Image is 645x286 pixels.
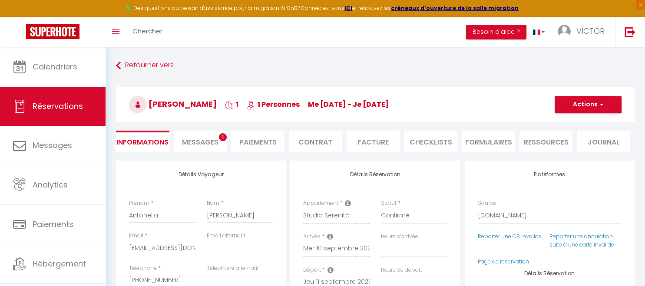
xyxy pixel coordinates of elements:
[289,131,342,152] li: Contrat
[26,24,79,39] img: Super Booking
[391,4,519,12] a: créneaux d'ouverture de la salle migration
[231,131,284,152] li: Paiements
[381,266,422,274] label: Heure de départ
[344,4,352,12] a: ICI
[207,232,245,240] label: Email alternatif
[555,96,622,113] button: Actions
[33,101,83,112] span: Réservations
[247,99,300,109] span: 1 Personnes
[129,232,143,240] label: Email
[303,266,321,274] label: Départ
[33,258,86,269] span: Hébergement
[478,233,542,240] a: Reporter une CB invalide
[466,25,526,39] button: Besoin d'aide ?
[576,26,605,36] span: VICTOR
[219,133,227,141] span: 1
[625,26,635,37] img: logout
[33,219,73,230] span: Paiements
[116,131,169,152] li: Informations
[33,140,72,151] span: Messages
[303,199,338,207] label: Appartement
[478,270,622,276] h4: Détails Réservation
[207,264,259,273] label: Téléphone alternatif
[225,99,238,109] span: 1
[577,131,630,152] li: Journal
[182,137,218,147] span: Messages
[558,25,571,38] img: ...
[308,99,389,109] span: me [DATE] - je [DATE]
[129,99,217,109] span: [PERSON_NAME]
[549,233,614,248] a: Reporter une annulation suite à une carte invalide
[7,3,33,30] button: Ouvrir le widget de chat LiveChat
[551,17,615,47] a: ... VICTOR
[126,17,169,47] a: Chercher
[347,131,400,152] li: Facture
[129,199,149,207] label: Prénom
[132,26,162,36] span: Chercher
[462,131,515,152] li: FORMULAIRES
[519,131,573,152] li: Ressources
[478,199,496,207] label: Source
[129,264,157,273] label: Téléphone
[207,199,219,207] label: Nom
[33,179,68,190] span: Analytics
[129,171,273,178] h4: Détails Voyageur
[303,171,447,178] h4: Détails Réservation
[478,171,622,178] h4: Plateformes
[33,61,77,72] span: Calendriers
[116,58,635,73] a: Retourner vers
[404,131,457,152] li: CHECKLISTS
[381,199,397,207] label: Statut
[478,258,529,265] a: Page de réservation
[381,233,418,241] label: Heure d'arrivée
[303,233,321,241] label: Arrivée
